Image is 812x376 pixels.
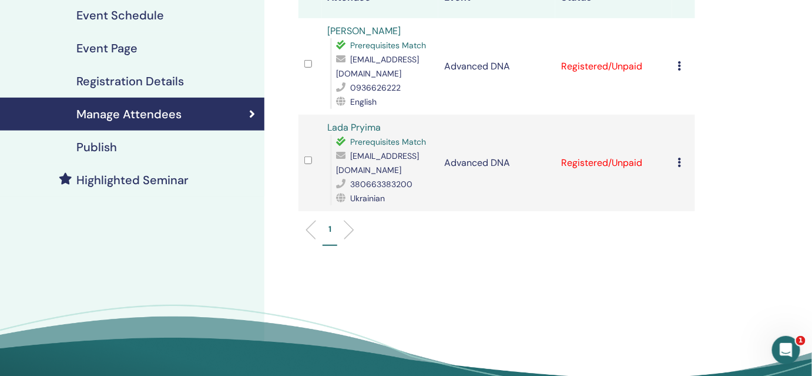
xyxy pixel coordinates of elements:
[772,336,800,364] iframe: Intercom live chat
[328,121,381,134] a: Lada Pryima
[351,179,413,189] span: 380663383200
[351,137,427,147] span: Prerequisites Match
[328,25,401,37] a: [PERSON_NAME]
[76,140,117,154] h4: Publish
[328,223,331,235] p: 1
[337,151,420,175] span: [EMAIL_ADDRESS][DOMAIN_NAME]
[796,336,806,345] span: 1
[351,97,377,107] span: English
[76,8,164,22] h4: Event Schedule
[76,173,189,187] h4: Highlighted Seminar
[351,40,427,51] span: Prerequisites Match
[438,18,555,115] td: Advanced DNA
[337,54,420,79] span: [EMAIL_ADDRESS][DOMAIN_NAME]
[351,193,385,204] span: Ukrainian
[76,107,182,121] h4: Manage Attendees
[76,74,184,88] h4: Registration Details
[351,82,401,93] span: 0936626222
[438,115,555,211] td: Advanced DNA
[76,41,137,55] h4: Event Page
